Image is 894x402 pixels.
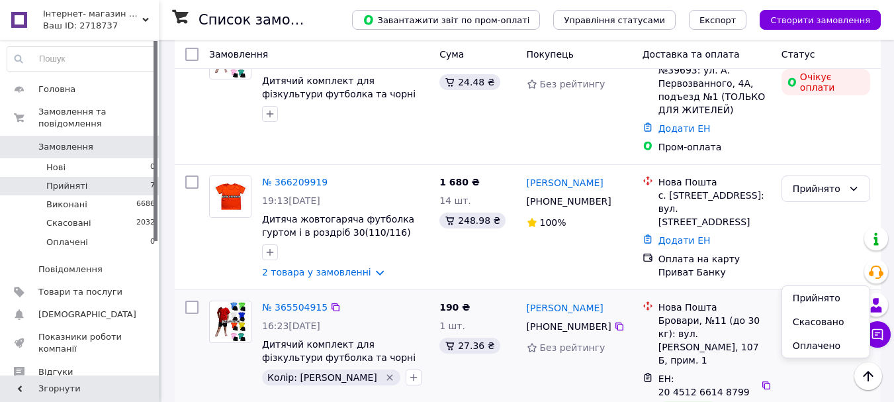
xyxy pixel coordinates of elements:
a: Дитяча жовтогаряча футболка гуртом і в роздріб 30(110/116) [262,214,414,238]
span: 190 ₴ [439,302,470,313]
span: Експорт [699,15,737,25]
a: Фото товару [209,301,251,343]
svg: Видалити мітку [384,372,395,383]
span: 19:13[DATE] [262,195,320,206]
button: Завантажити звіт по пром-оплаті [352,10,540,30]
span: 14 шт. [439,195,471,206]
span: Замовлення та повідомлення [38,106,159,130]
a: № 366209919 [262,177,328,187]
a: Дитячий комплект для фізкультури футболка та чорні шорти від 2 до 10 років 26(86/92) [262,75,426,113]
a: [PERSON_NAME] [527,301,603,315]
a: № 365504915 [262,302,328,313]
div: Прийнято [793,181,843,196]
button: Експорт [689,10,747,30]
span: 1 шт. [439,321,465,331]
a: Додати ЕН [658,123,711,134]
span: Замовлення [209,49,268,60]
span: 0 [150,236,155,248]
div: Очікує оплати [782,69,870,95]
h1: Список замовлень [199,12,333,28]
span: Інтернет- магазин дитячого одягу Odejdaopt.in.ua -- "ФутболкаShop" [43,8,142,20]
span: Завантажити звіт по пром-оплаті [363,14,529,26]
div: [PHONE_NUMBER] [524,192,614,211]
span: Нові [46,162,66,174]
div: [PHONE_NUMBER] [524,317,614,336]
button: Управління статусами [553,10,676,30]
a: 2 товара у замовленні [262,267,371,277]
span: ЕН: 20 4512 6614 8799 [658,374,750,397]
a: [PERSON_NAME] [527,176,603,189]
span: Товари та послуги [38,286,122,298]
div: Винница, Почтомат №39693: ул. А. Первозванного, 4А, подъезд №1 (ТОЛЬКО ДЛЯ ЖИТЕЛЕЙ) [658,50,771,117]
span: Виконані [46,199,87,211]
button: Наверх [854,362,882,390]
li: Скасовано [782,310,870,334]
span: Оплачені [46,236,88,248]
span: Без рейтингу [540,342,605,353]
div: 248.98 ₴ [439,213,506,228]
a: Дитячий комплект для фізкультури футболка та чорні шорти від 2 до 10 років 30(110/116) [262,339,416,389]
div: Ваш ID: 2718737 [43,20,159,32]
span: Доставка та оплата [643,49,740,60]
div: Нова Пошта [658,176,771,189]
div: 24.48 ₴ [439,74,500,90]
span: Колір: [PERSON_NAME] [267,372,377,383]
div: Пром-оплата [658,140,771,154]
li: Прийнято [782,286,870,310]
span: Головна [38,83,75,95]
input: Пошук [7,47,156,71]
span: 100% [540,217,566,228]
span: [DEMOGRAPHIC_DATA] [38,309,136,321]
span: Скасовані [46,217,91,229]
div: 27.36 ₴ [439,338,500,354]
div: Оплата на карту Приват Банку [658,252,771,279]
span: 2032 [136,217,155,229]
span: Повідомлення [38,264,103,276]
span: Прийняті [46,180,87,192]
span: 1 680 ₴ [439,177,480,187]
span: Покупець [527,49,574,60]
span: Відгуки [38,366,73,378]
div: Нова Пошта [658,301,771,314]
span: Створити замовлення [770,15,870,25]
div: Бровари, №11 (до 30 кг): вул. [PERSON_NAME], 107 Б, прим. 1 [658,314,771,367]
span: 7 [150,180,155,192]
span: Замовлення [38,141,93,153]
span: Управління статусами [564,15,665,25]
div: с. [STREET_ADDRESS]: вул. [STREET_ADDRESS] [658,189,771,228]
a: Створити замовлення [746,14,881,25]
span: Показники роботи компанії [38,331,122,355]
span: Статус [782,49,815,60]
span: 16:23[DATE] [262,321,320,331]
img: Фото товару [210,176,250,217]
li: Оплачено [782,334,870,358]
span: Без рейтингу [540,79,605,89]
img: Фото товару [215,301,246,342]
span: 0 [150,162,155,174]
span: Cума [439,49,464,60]
a: Додати ЕН [658,235,711,246]
span: 6686 [136,199,155,211]
a: Фото товару [209,176,251,218]
button: Створити замовлення [760,10,881,30]
button: Чат з покупцем [864,321,891,348]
